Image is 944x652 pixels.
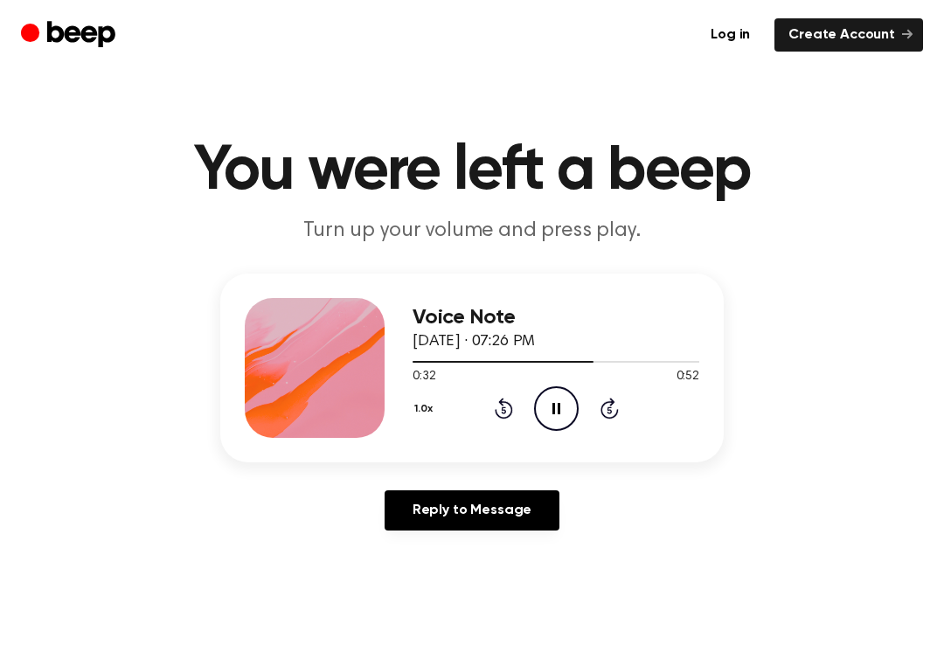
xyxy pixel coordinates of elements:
a: Create Account [774,18,923,52]
p: Turn up your volume and press play. [136,217,808,246]
h1: You were left a beep [24,140,920,203]
a: Log in [697,18,764,52]
span: [DATE] · 07:26 PM [413,334,535,350]
h3: Voice Note [413,306,699,329]
a: Beep [21,18,120,52]
span: 0:52 [677,368,699,386]
a: Reply to Message [385,490,559,531]
span: 0:32 [413,368,435,386]
button: 1.0x [413,394,440,424]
